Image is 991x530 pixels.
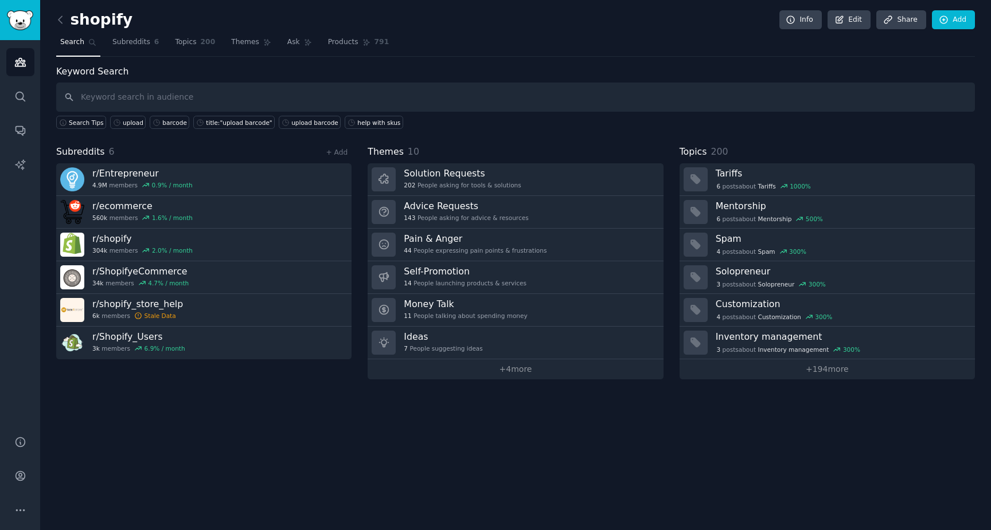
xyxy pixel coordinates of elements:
span: 34k [92,279,103,287]
a: r/shopify_store_help6kmembersStale Data [56,294,352,327]
a: Customization4postsaboutCustomization300% [680,294,975,327]
span: 4.9M [92,181,107,189]
div: 300 % [815,313,832,321]
a: Products791 [324,33,393,57]
span: 14 [404,279,411,287]
a: upload [110,116,146,129]
h3: r/ shopify_store_help [92,298,183,310]
span: Ask [287,37,300,48]
span: 10 [408,146,419,157]
a: Solution Requests202People asking for tools & solutions [368,163,663,196]
div: members [92,344,185,352]
div: Stale Data [145,312,176,320]
h3: Ideas [404,331,482,343]
div: 0.9 % / month [152,181,193,189]
div: barcode [162,119,187,127]
h3: r/ ecommerce [92,200,193,212]
div: members [92,246,193,254]
span: 7 [404,344,408,352]
h3: Money Talk [404,298,527,310]
a: Share [876,10,926,30]
span: 200 [201,37,216,48]
div: 1000 % [790,182,811,190]
div: post s about [716,181,812,191]
span: 3k [92,344,100,352]
img: ecommerce [60,200,84,224]
a: Info [779,10,822,30]
a: barcode [150,116,189,129]
a: Advice Requests143People asking for advice & resources [368,196,663,229]
h3: Inventory management [716,331,967,343]
div: 300 % [809,280,826,288]
img: GummySearch logo [7,10,33,30]
a: Topics200 [171,33,219,57]
span: Tariffs [758,182,776,190]
span: Topics [175,37,196,48]
h3: r/ Entrepreneur [92,167,193,179]
img: shopify [60,233,84,257]
div: 4.7 % / month [148,279,189,287]
a: Ask [283,33,316,57]
a: Themes [227,33,275,57]
h3: Advice Requests [404,200,528,212]
h3: Self-Promotion [404,265,526,277]
h3: Pain & Anger [404,233,547,245]
img: Entrepreneur [60,167,84,191]
h3: r/ shopify [92,233,193,245]
span: Themes [231,37,259,48]
h3: r/ Shopify_Users [92,331,185,343]
div: post s about [716,246,807,257]
div: post s about [716,214,824,224]
h3: Spam [716,233,967,245]
a: +194more [680,359,975,379]
a: Search [56,33,100,57]
div: members [92,214,193,222]
a: + Add [326,148,348,156]
a: r/Shopify_Users3kmembers6.9% / month [56,327,352,359]
div: members [92,279,189,287]
span: 6 [716,182,720,190]
h3: Tariffs [716,167,967,179]
div: 1.6 % / month [152,214,193,222]
a: r/ecommerce560kmembers1.6% / month [56,196,352,229]
span: Search Tips [69,119,104,127]
span: 4 [716,313,720,321]
span: Mentorship [758,215,792,223]
a: Mentorship6postsaboutMentorship500% [680,196,975,229]
span: 6 [154,37,159,48]
span: 44 [404,246,411,254]
span: 4 [716,248,720,256]
a: title:"upload barcode" [193,116,275,129]
h3: Customization [716,298,967,310]
a: Inventory management3postsaboutInventory management300% [680,327,975,359]
div: People talking about spending money [404,312,527,320]
span: 200 [711,146,728,157]
span: 304k [92,246,107,254]
input: Keyword search in audience [56,83,975,112]
img: ShopifyeCommerce [60,265,84,289]
div: 6.9 % / month [145,344,185,352]
a: Add [932,10,975,30]
div: members [92,312,183,320]
div: People expressing pain points & frustrations [404,246,547,254]
span: Subreddits [56,145,105,159]
div: People asking for tools & solutions [404,181,521,189]
span: Topics [680,145,707,159]
a: Solopreneur3postsaboutSolopreneur300% [680,261,975,294]
div: post s about [716,312,833,322]
span: Products [328,37,358,48]
a: help with skus [345,116,403,129]
a: r/Entrepreneur4.9Mmembers0.9% / month [56,163,352,196]
div: members [92,181,193,189]
div: post s about [716,279,827,289]
div: 300 % [843,346,860,354]
a: +4more [368,359,663,379]
span: 11 [404,312,411,320]
span: 560k [92,214,107,222]
a: Pain & Anger44People expressing pain points & frustrations [368,229,663,261]
span: Spam [758,248,775,256]
span: 3 [716,280,720,288]
span: 3 [716,346,720,354]
img: Shopify_Users [60,331,84,355]
div: title:"upload barcode" [206,119,272,127]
